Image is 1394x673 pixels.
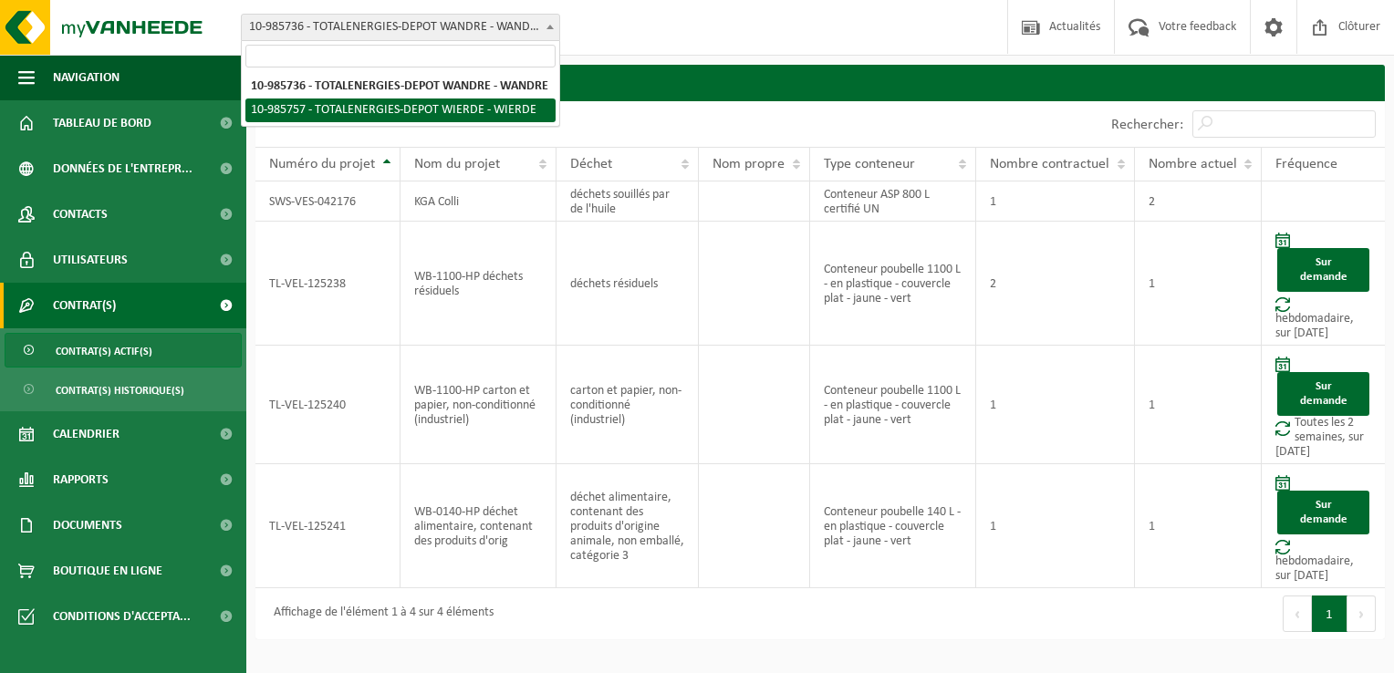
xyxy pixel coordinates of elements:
td: WB-1100-HP déchets résiduels [401,222,557,346]
span: Nom propre [713,157,785,171]
td: WB-1100-HP carton et papier, non-conditionné (industriel) [401,346,557,464]
td: 1 [1135,464,1263,588]
td: Conteneur ASP 800 L certifié UN [810,181,976,222]
span: Contrat(s) [53,283,116,328]
td: TL-VEL-125240 [255,346,401,464]
span: Fréquence [1275,157,1337,171]
td: TL-VEL-125241 [255,464,401,588]
li: 10-985736 - TOTALENERGIES-DEPOT WANDRE - WANDRE [245,75,556,98]
h2: Contrat(s) [255,65,1385,100]
td: Toutes les 2 semaines, sur [DATE] [1262,346,1385,464]
span: Tableau de bord [53,100,151,146]
span: Données de l'entrepr... [53,146,192,192]
label: Rechercher: [1111,118,1183,132]
span: Contrat(s) actif(s) [56,334,152,368]
td: 1 [976,346,1135,464]
span: Documents [53,502,122,548]
span: Rapports [53,457,109,502]
span: Numéro du projet [269,157,375,171]
span: Contrat(s) historique(s) [56,373,184,408]
td: Conteneur poubelle 1100 L - en plastique - couvercle plat - jaune - vert [810,222,976,346]
td: 1 [1135,346,1263,464]
td: 1 [976,464,1135,588]
td: hebdomadaire, sur [DATE] [1262,222,1385,346]
span: Déchet [570,157,612,171]
td: carton et papier, non-conditionné (industriel) [557,346,700,464]
div: Affichage de l'élément 1 à 4 sur 4 éléments [265,597,494,630]
td: TL-VEL-125238 [255,222,401,346]
td: déchets résiduels [557,222,700,346]
td: 2 [1135,181,1263,222]
span: Nombre contractuel [990,157,1109,171]
td: 2 [976,222,1135,346]
a: Contrat(s) historique(s) [5,372,242,407]
a: Contrat(s) actif(s) [5,333,242,368]
button: Previous [1283,595,1312,632]
li: 10-985757 - TOTALENERGIES-DEPOT WIERDE - WIERDE [245,98,556,122]
span: Type conteneur [824,157,915,171]
a: Sur demande [1277,248,1369,292]
span: Nombre actuel [1149,157,1237,171]
td: KGA Colli [401,181,557,222]
td: WB-0140-HP déchet alimentaire, contenant des produits d'orig [401,464,557,588]
td: 1 [976,181,1135,222]
span: Utilisateurs [53,237,128,283]
td: SWS-VES-042176 [255,181,401,222]
span: Conditions d'accepta... [53,594,191,639]
td: 1 [1135,222,1263,346]
span: Boutique en ligne [53,548,162,594]
span: Navigation [53,55,120,100]
td: Conteneur poubelle 1100 L - en plastique - couvercle plat - jaune - vert [810,346,976,464]
td: déchets souillés par de l'huile [557,181,700,222]
td: Conteneur poubelle 140 L - en plastique - couvercle plat - jaune - vert [810,464,976,588]
span: 10-985736 - TOTALENERGIES-DEPOT WANDRE - WANDRE [242,15,559,40]
a: Sur demande [1277,372,1369,416]
span: 10-985736 - TOTALENERGIES-DEPOT WANDRE - WANDRE [241,14,560,41]
button: Next [1347,595,1376,632]
button: 1 [1312,595,1347,632]
span: Contacts [53,192,108,237]
a: Sur demande [1277,491,1369,534]
span: Calendrier [53,411,120,457]
span: Nom du projet [414,157,500,171]
td: déchet alimentaire, contenant des produits d'origine animale, non emballé, catégorie 3 [557,464,700,588]
td: hebdomadaire, sur [DATE] [1262,464,1385,588]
